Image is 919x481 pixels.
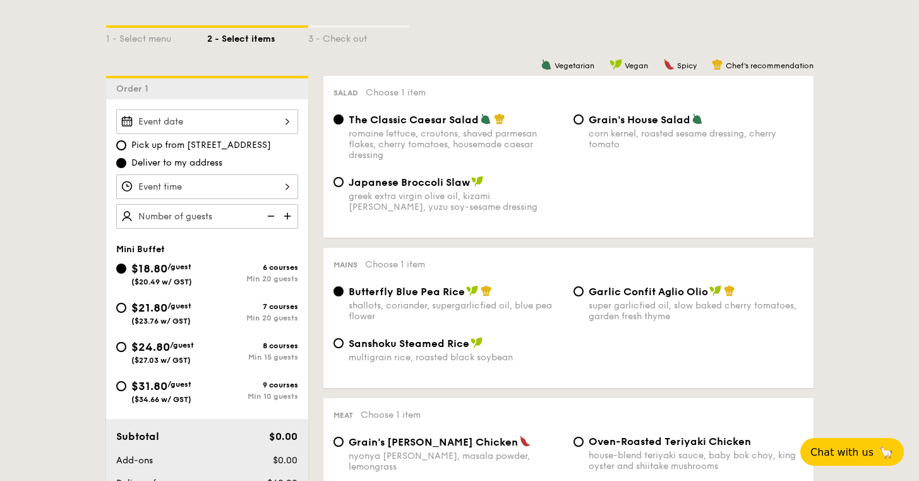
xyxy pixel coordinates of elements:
div: corn kernel, roasted sesame dressing, cherry tomato [589,128,803,150]
span: Choose 1 item [365,259,425,270]
span: /guest [167,262,191,271]
span: ($23.76 w/ GST) [131,317,191,326]
span: $24.80 [131,340,170,354]
span: Order 1 [116,83,153,94]
span: Grain's [PERSON_NAME] Chicken [349,436,518,448]
span: /guest [167,301,191,310]
input: Grain's House Saladcorn kernel, roasted sesame dressing, cherry tomato [574,114,584,125]
button: Chat with us🦙 [800,438,904,466]
div: romaine lettuce, croutons, shaved parmesan flakes, cherry tomatoes, housemade caesar dressing [349,128,563,161]
input: Garlic Confit Aglio Oliosuper garlicfied oil, slow baked cherry tomatoes, garden fresh thyme [574,286,584,296]
span: ($20.49 w/ GST) [131,277,192,286]
input: Event time [116,174,298,199]
img: icon-reduce.1d2dbef1.svg [260,204,279,228]
img: icon-add.58712e84.svg [279,204,298,228]
span: Add-ons [116,455,153,466]
div: multigrain rice, roasted black soybean [349,352,563,363]
span: Salad [333,88,358,97]
span: Mini Buffet [116,244,165,255]
input: $18.80/guest($20.49 w/ GST)6 coursesMin 20 guests [116,264,126,274]
span: Mains [333,260,357,269]
input: $21.80/guest($23.76 w/ GST)7 coursesMin 20 guests [116,303,126,313]
img: icon-vegan.f8ff3823.svg [709,285,722,296]
span: ($34.66 w/ GST) [131,395,191,404]
div: 6 courses [207,263,298,272]
span: Choose 1 item [366,87,426,98]
img: icon-chef-hat.a58ddaea.svg [712,59,723,70]
div: house-blend teriyaki sauce, baby bok choy, king oyster and shiitake mushrooms [589,450,803,472]
div: greek extra virgin olive oil, kizami [PERSON_NAME], yuzu soy-sesame dressing [349,191,563,212]
span: Spicy [677,61,697,70]
input: Pick up from [STREET_ADDRESS] [116,140,126,150]
input: Japanese Broccoli Slawgreek extra virgin olive oil, kizami [PERSON_NAME], yuzu soy-sesame dressing [333,177,344,187]
span: $18.80 [131,262,167,276]
img: icon-vegan.f8ff3823.svg [471,337,483,348]
span: ($27.03 w/ GST) [131,356,191,365]
span: Subtotal [116,430,159,442]
img: icon-vegetarian.fe4039eb.svg [541,59,552,70]
span: Vegan [625,61,648,70]
div: Min 15 guests [207,353,298,362]
input: Sanshoku Steamed Ricemultigrain rice, roasted black soybean [333,338,344,348]
span: /guest [170,341,194,350]
div: 7 courses [207,302,298,311]
span: /guest [167,380,191,389]
span: Butterfly Blue Pea Rice [349,286,465,298]
span: Garlic Confit Aglio Olio [589,286,708,298]
input: Butterfly Blue Pea Riceshallots, coriander, supergarlicfied oil, blue pea flower [333,286,344,296]
span: 🦙 [879,445,894,460]
img: icon-vegan.f8ff3823.svg [471,176,484,187]
span: Grain's House Salad [589,114,690,126]
input: The Classic Caesar Saladromaine lettuce, croutons, shaved parmesan flakes, cherry tomatoes, house... [333,114,344,125]
div: Min 10 guests [207,392,298,401]
span: $0.00 [273,455,297,466]
div: Min 20 guests [207,314,298,322]
input: Event date [116,109,298,134]
span: $21.80 [131,301,167,315]
input: $31.80/guest($34.66 w/ GST)9 coursesMin 10 guests [116,381,126,391]
div: 8 courses [207,341,298,350]
div: 3 - Check out [308,28,409,46]
input: Oven-Roasted Teriyaki Chickenhouse-blend teriyaki sauce, baby bok choy, king oyster and shiitake ... [574,437,584,447]
img: icon-chef-hat.a58ddaea.svg [494,113,505,125]
div: 1 - Select menu [106,28,207,46]
span: $0.00 [269,430,297,442]
div: super garlicfied oil, slow baked cherry tomatoes, garden fresh thyme [589,300,803,322]
img: icon-vegetarian.fe4039eb.svg [692,113,703,125]
span: Chef's recommendation [726,61,814,70]
span: Deliver to my address [131,157,222,169]
input: Grain's [PERSON_NAME] Chickennyonya [PERSON_NAME], masala powder, lemongrass [333,437,344,447]
input: Number of guests [116,204,298,229]
input: $24.80/guest($27.03 w/ GST)8 coursesMin 15 guests [116,342,126,352]
img: icon-vegetarian.fe4039eb.svg [480,113,491,125]
div: nyonya [PERSON_NAME], masala powder, lemongrass [349,451,563,472]
span: $31.80 [131,379,167,393]
div: 2 - Select items [207,28,308,46]
span: Sanshoku Steamed Rice [349,338,469,350]
img: icon-vegan.f8ff3823.svg [610,59,622,70]
img: icon-spicy.37a8142b.svg [519,435,531,447]
input: Deliver to my address [116,158,126,168]
span: Chat with us [810,446,874,458]
div: shallots, coriander, supergarlicfied oil, blue pea flower [349,300,563,322]
img: icon-vegan.f8ff3823.svg [466,285,479,296]
span: Vegetarian [555,61,594,70]
span: Meat [333,411,353,420]
span: Pick up from [STREET_ADDRESS] [131,139,271,152]
span: Japanese Broccoli Slaw [349,176,470,188]
img: icon-chef-hat.a58ddaea.svg [481,285,492,296]
img: icon-chef-hat.a58ddaea.svg [724,285,735,296]
img: icon-spicy.37a8142b.svg [663,59,675,70]
div: 9 courses [207,381,298,389]
span: Choose 1 item [361,410,421,420]
span: The Classic Caesar Salad [349,114,479,126]
div: Min 20 guests [207,274,298,283]
span: Oven-Roasted Teriyaki Chicken [589,435,751,448]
